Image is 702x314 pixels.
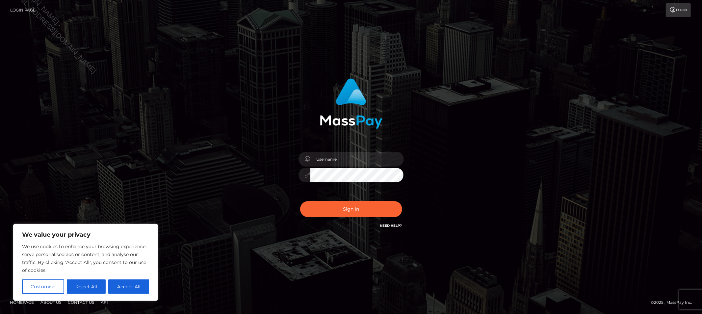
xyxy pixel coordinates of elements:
[22,279,64,294] button: Customise
[108,279,149,294] button: Accept All
[65,297,97,307] a: Contact Us
[38,297,64,307] a: About Us
[651,299,697,306] div: © 2025 , MassPay Inc.
[22,243,149,274] p: We use cookies to enhance your browsing experience, serve personalised ads or content, and analys...
[310,152,404,167] input: Username...
[10,3,36,17] a: Login Page
[67,279,106,294] button: Reject All
[98,297,111,307] a: API
[666,3,691,17] a: Login
[22,231,149,239] p: We value your privacy
[13,224,158,301] div: We value your privacy
[7,297,37,307] a: Homepage
[380,223,402,228] a: Need Help?
[320,78,382,129] img: MassPay Login
[300,201,402,217] button: Sign in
